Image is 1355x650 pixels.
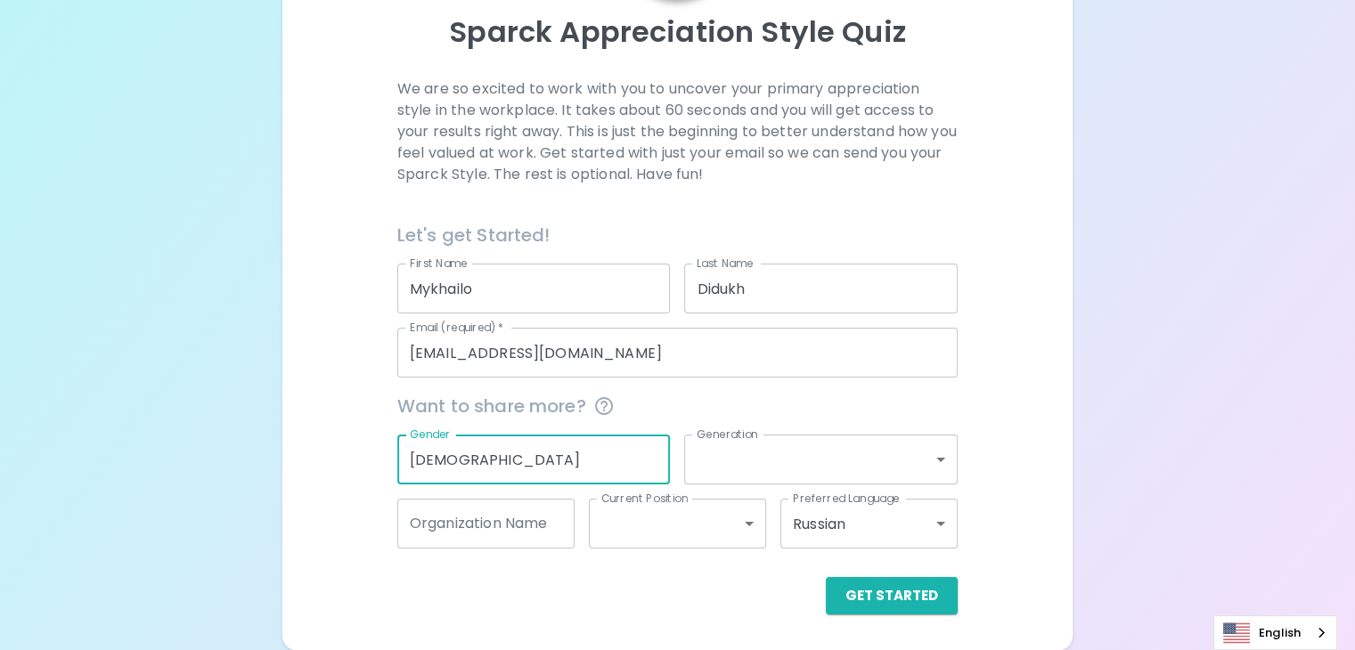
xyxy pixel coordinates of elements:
svg: This information is completely confidential and only used for aggregated appreciation studies at ... [593,395,615,417]
label: Generation [697,427,758,442]
div: Language [1213,615,1337,650]
label: Last Name [697,256,753,271]
label: Email (required) [410,320,504,335]
span: Want to share more? [397,392,958,420]
div: Russian [780,499,958,548]
button: Get Started [826,577,958,614]
label: Current Position [601,491,688,506]
h6: Let's get Started! [397,221,958,249]
label: Preferred Language [793,491,900,506]
label: Gender [410,427,451,442]
a: English [1214,616,1336,649]
aside: Language selected: English [1213,615,1337,650]
p: We are so excited to work with you to uncover your primary appreciation style in the workplace. I... [397,78,958,185]
label: First Name [410,256,468,271]
p: Sparck Appreciation Style Quiz [304,14,1051,50]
